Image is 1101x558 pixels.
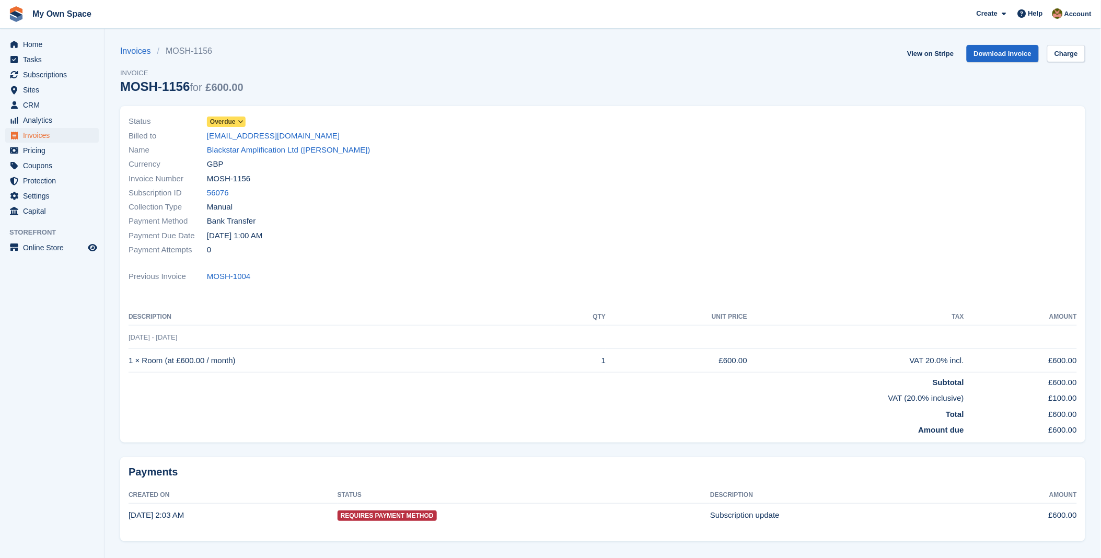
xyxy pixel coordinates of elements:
a: Charge [1047,45,1085,62]
a: menu [5,83,99,97]
a: menu [5,240,99,255]
span: Home [23,37,86,52]
a: Download Invoice [967,45,1039,62]
span: Billed to [129,130,207,142]
a: menu [5,67,99,82]
th: QTY [554,309,606,326]
span: Storefront [9,227,104,238]
span: Status [129,115,207,127]
span: Settings [23,189,86,203]
th: Amount [970,487,1077,504]
a: menu [5,113,99,127]
td: 1 × Room (at £600.00 / month) [129,349,554,373]
span: Create [977,8,998,19]
th: Created On [129,487,338,504]
a: [EMAIL_ADDRESS][DOMAIN_NAME] [207,130,340,142]
a: menu [5,128,99,143]
span: Previous Invoice [129,271,207,283]
img: stora-icon-8386f47178a22dfd0bd8f6a31ec36ba5ce8667c1dd55bd0f319d3a0aa187defe.svg [8,6,24,22]
span: £600.00 [205,82,243,93]
a: menu [5,204,99,218]
span: Account [1064,9,1092,19]
span: Help [1028,8,1043,19]
a: menu [5,189,99,203]
strong: Total [946,410,964,419]
a: menu [5,173,99,188]
a: View on Stripe [903,45,958,62]
span: Analytics [23,113,86,127]
span: Subscriptions [23,67,86,82]
span: Currency [129,158,207,170]
span: Requires Payment Method [338,510,437,521]
span: Payment Attempts [129,244,207,256]
span: Name [129,144,207,156]
a: Blackstar Amplification Ltd ([PERSON_NAME]) [207,144,370,156]
a: menu [5,143,99,158]
td: £600.00 [964,349,1077,373]
span: Collection Type [129,201,207,213]
span: Protection [23,173,86,188]
time: 2025-09-20 01:03:48 UTC [129,510,184,519]
strong: Amount due [919,425,965,434]
strong: Subtotal [933,378,964,387]
span: Invoice Number [129,173,207,185]
span: Invoice [120,68,244,78]
div: VAT 20.0% incl. [747,355,964,367]
span: Invoices [23,128,86,143]
a: Preview store [86,241,99,254]
th: Tax [747,309,964,326]
th: Description [129,309,554,326]
a: menu [5,98,99,112]
span: CRM [23,98,86,112]
span: Tasks [23,52,86,67]
td: VAT (20.0% inclusive) [129,388,964,404]
span: Pricing [23,143,86,158]
td: £600.00 [964,372,1077,388]
td: £600.00 [964,420,1077,436]
span: Sites [23,83,86,97]
a: Invoices [120,45,157,57]
span: Online Store [23,240,86,255]
span: Payment Due Date [129,230,207,242]
span: Payment Method [129,215,207,227]
th: Amount [964,309,1077,326]
nav: breadcrumbs [120,45,244,57]
td: Subscription update [710,504,970,527]
span: Capital [23,204,86,218]
td: £600.00 [606,349,747,373]
a: menu [5,52,99,67]
a: Overdue [207,115,246,127]
a: MOSH-1004 [207,271,250,283]
span: 0 [207,244,211,256]
a: My Own Space [28,5,96,22]
div: MOSH-1156 [120,79,244,94]
span: MOSH-1156 [207,173,250,185]
td: £100.00 [964,388,1077,404]
span: Bank Transfer [207,215,256,227]
a: 56076 [207,187,229,199]
td: 1 [554,349,606,373]
td: £600.00 [970,504,1077,527]
span: GBP [207,158,224,170]
th: Unit Price [606,309,747,326]
time: 2025-09-21 00:00:00 UTC [207,230,262,242]
th: Status [338,487,711,504]
span: Coupons [23,158,86,173]
a: menu [5,37,99,52]
a: menu [5,158,99,173]
img: Keely Collin [1052,8,1063,19]
h2: Payments [129,466,1077,479]
td: £600.00 [964,404,1077,421]
span: Overdue [210,117,236,126]
th: Description [710,487,970,504]
span: Subscription ID [129,187,207,199]
span: for [190,82,202,93]
span: [DATE] - [DATE] [129,333,177,341]
span: Manual [207,201,233,213]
